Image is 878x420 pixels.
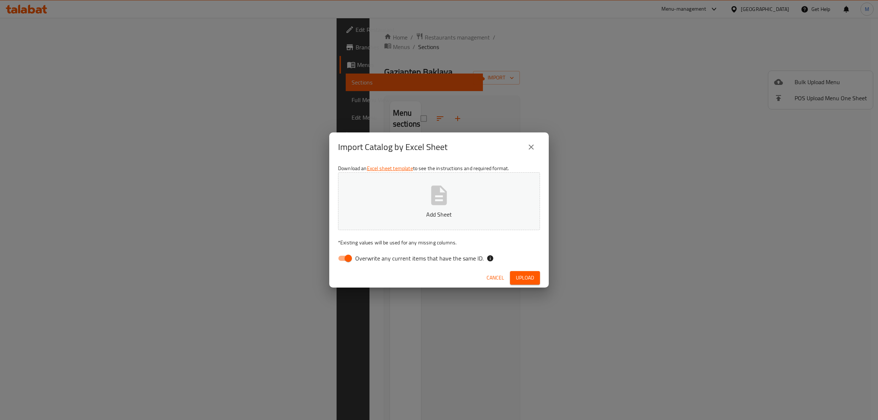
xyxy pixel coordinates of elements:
p: Add Sheet [349,210,529,219]
p: Existing values will be used for any missing columns. [338,239,540,246]
span: Cancel [487,273,504,282]
h2: Import Catalog by Excel Sheet [338,141,447,153]
span: Overwrite any current items that have the same ID. [355,254,484,263]
button: Upload [510,271,540,285]
div: Download an to see the instructions and required format. [329,162,549,268]
a: Excel sheet template [367,164,413,173]
button: Add Sheet [338,172,540,230]
span: Upload [516,273,534,282]
svg: If the overwrite option isn't selected, then the items that match an existing ID will be ignored ... [487,255,494,262]
button: Cancel [484,271,507,285]
button: close [522,138,540,156]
